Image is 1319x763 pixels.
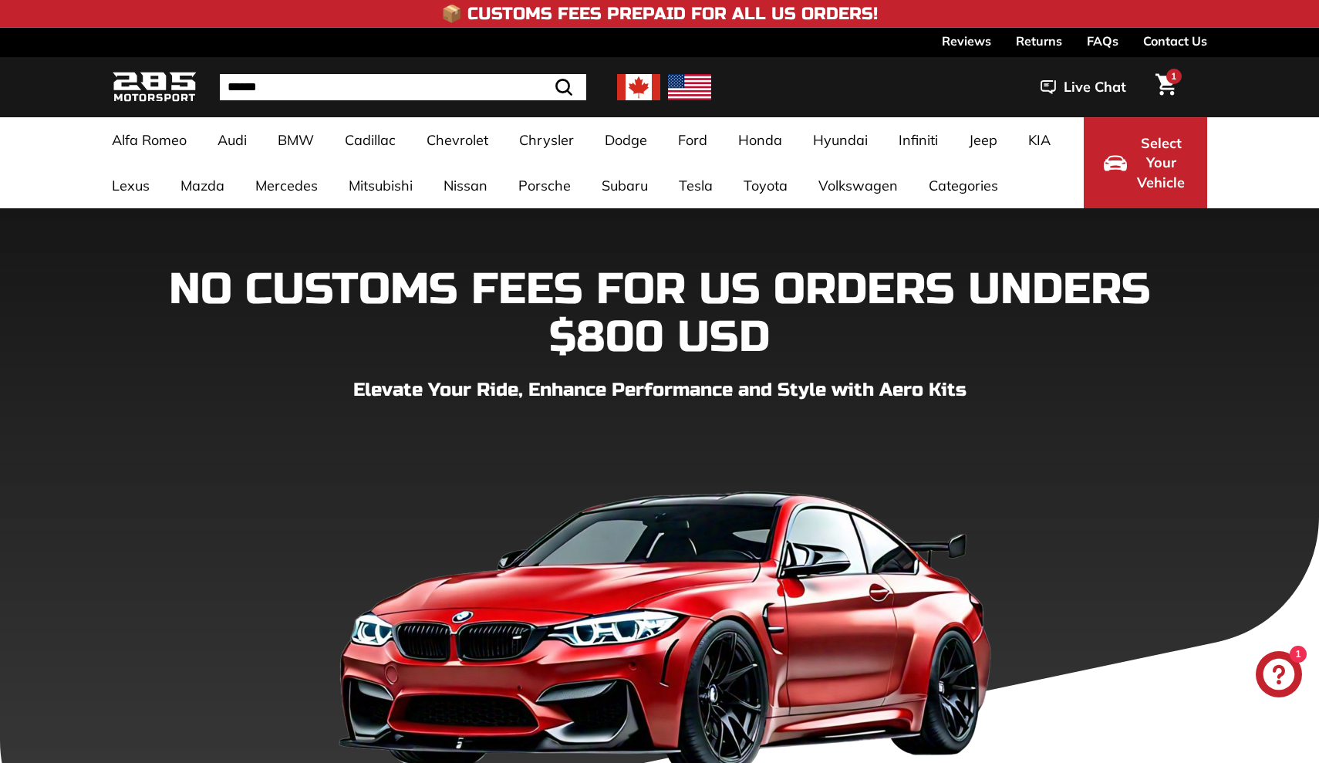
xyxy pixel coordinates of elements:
a: Porsche [503,163,586,208]
a: Volkswagen [803,163,913,208]
span: Select Your Vehicle [1135,133,1187,193]
a: Categories [913,163,1014,208]
a: Honda [723,117,798,163]
a: FAQs [1087,28,1118,54]
button: Select Your Vehicle [1084,117,1207,208]
a: Ford [663,117,723,163]
a: Jeep [953,117,1013,163]
a: Toyota [728,163,803,208]
a: Returns [1016,28,1062,54]
a: Hyundai [798,117,883,163]
a: Dodge [589,117,663,163]
a: Chrysler [504,117,589,163]
a: Lexus [96,163,165,208]
a: Mitsubishi [333,163,428,208]
h1: NO CUSTOMS FEES FOR US ORDERS UNDERS $800 USD [112,266,1207,361]
p: Elevate Your Ride, Enhance Performance and Style with Aero Kits [112,376,1207,404]
a: Reviews [942,28,991,54]
a: Mazda [165,163,240,208]
a: Contact Us [1143,28,1207,54]
input: Search [220,74,586,100]
a: Tesla [663,163,728,208]
button: Live Chat [1020,68,1146,106]
span: 1 [1171,70,1176,82]
h4: 📦 Customs Fees Prepaid for All US Orders! [441,5,878,23]
img: Logo_285_Motorsport_areodynamics_components [112,69,197,106]
a: BMW [262,117,329,163]
a: Mercedes [240,163,333,208]
a: Alfa Romeo [96,117,202,163]
a: Cadillac [329,117,411,163]
a: Chevrolet [411,117,504,163]
a: Subaru [586,163,663,208]
a: Infiniti [883,117,953,163]
span: Live Chat [1064,77,1126,97]
a: Nissan [428,163,503,208]
inbox-online-store-chat: Shopify online store chat [1251,651,1307,701]
a: Cart [1146,61,1186,113]
a: KIA [1013,117,1066,163]
a: Audi [202,117,262,163]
